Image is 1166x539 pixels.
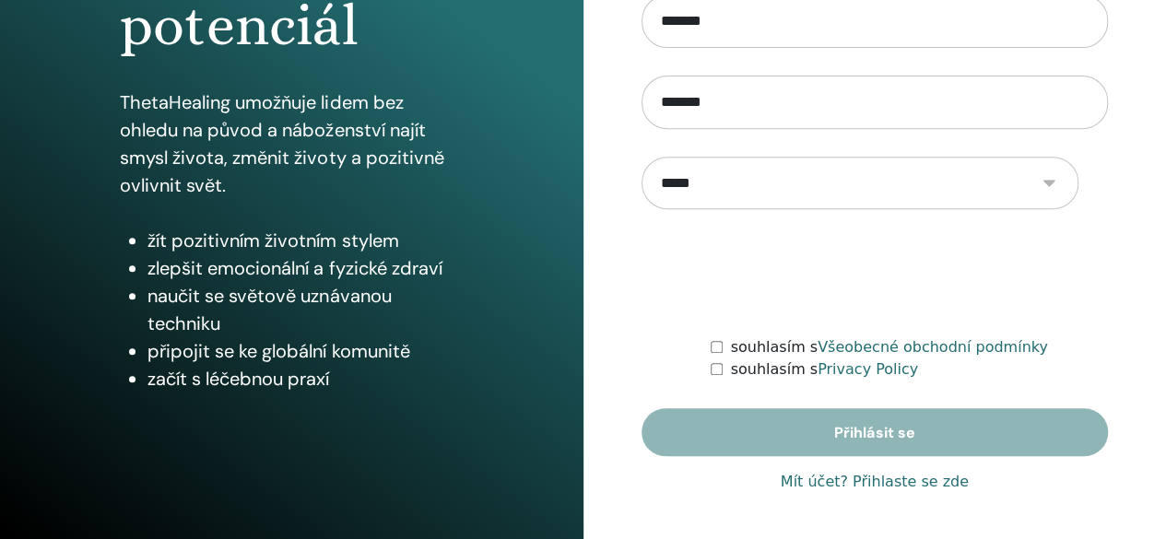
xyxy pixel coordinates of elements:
[147,227,463,254] li: žít pozitivním životním stylem
[730,358,918,381] label: souhlasím s
[818,360,918,378] a: Privacy Policy
[147,365,463,393] li: začít s léčebnou praxí
[147,254,463,282] li: zlepšit emocionální a fyzické zdraví
[818,338,1048,356] a: Všeobecné obchodní podmínky
[735,237,1015,309] iframe: reCAPTCHA
[147,282,463,337] li: naučit se světově uznávanou techniku
[730,336,1047,358] label: souhlasím s
[120,88,463,199] p: ThetaHealing umožňuje lidem bez ohledu na původ a náboženství najít smysl života, změnit životy a...
[781,471,969,493] a: Mít účet? Přihlaste se zde
[147,337,463,365] li: připojit se ke globální komunitě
